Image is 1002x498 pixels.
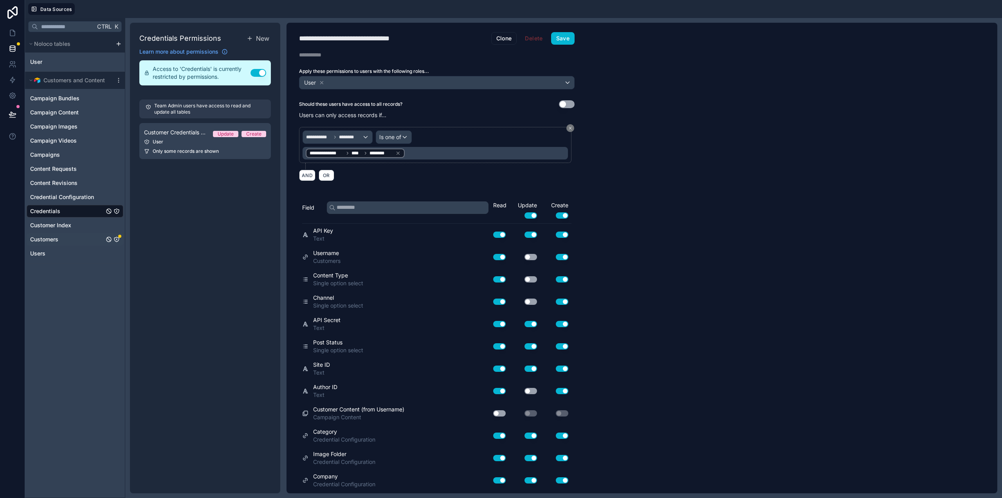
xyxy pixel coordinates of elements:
span: Customers [313,257,341,265]
button: AND [299,170,315,181]
p: Users can only access records if... [299,111,575,119]
div: Update [509,201,540,219]
span: Credential Configuration [313,480,375,488]
label: Should these users have access to all records? [299,101,402,107]
span: Credential Configuration [313,436,375,444]
span: Credential Configuration [313,458,375,466]
span: Text [313,369,330,377]
div: Update [218,131,234,137]
button: OR [319,170,334,181]
span: Access to 'Credentials' is currently restricted by permissions. [153,65,250,81]
span: Text [313,235,333,243]
span: Author ID [313,383,337,391]
div: Read [493,201,509,209]
span: Text [313,391,337,399]
button: Data Sources [28,3,75,15]
button: Clone [491,32,517,45]
span: API Key [313,227,333,235]
span: Customer Credentials Permission 1 [144,129,207,136]
span: Data Sources [40,6,72,12]
p: Team Admin users have access to read and update all tables [154,103,265,115]
span: Post Status [313,339,363,346]
span: API Secret [313,316,341,324]
span: Single option select [313,302,363,310]
span: Channel [313,294,363,302]
div: Create [246,131,261,137]
span: Is one of [379,133,401,141]
a: Customer Credentials Permission 1UpdateCreateUserOnly some records are shown [139,123,271,159]
span: Customer Content (from Username) [313,406,404,413]
label: Apply these permissions to users with the following roles... [299,68,575,74]
div: Create [540,201,571,219]
a: Learn more about permissions [139,48,228,56]
span: Only some records are shown [153,148,219,154]
span: Single option select [313,279,363,287]
span: Ctrl [96,22,112,31]
span: Text [313,324,341,332]
div: User [144,139,266,145]
span: Campaign Content [313,413,404,421]
span: Company [313,473,375,480]
button: Save [551,32,575,45]
span: User [304,79,316,87]
span: Learn more about permissions [139,48,218,56]
span: Single option select [313,346,363,354]
span: K [114,24,119,29]
button: New [245,32,271,45]
span: Field [302,204,314,212]
span: Username [313,249,341,257]
span: Image Folder [313,450,375,458]
h1: Credentials Permissions [139,33,221,44]
span: Category [313,428,375,436]
span: OR [321,172,332,178]
button: Is one of [376,130,412,144]
span: Content Type [313,272,363,279]
span: New [256,34,269,43]
span: Site ID [313,361,330,369]
button: User [299,76,575,89]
